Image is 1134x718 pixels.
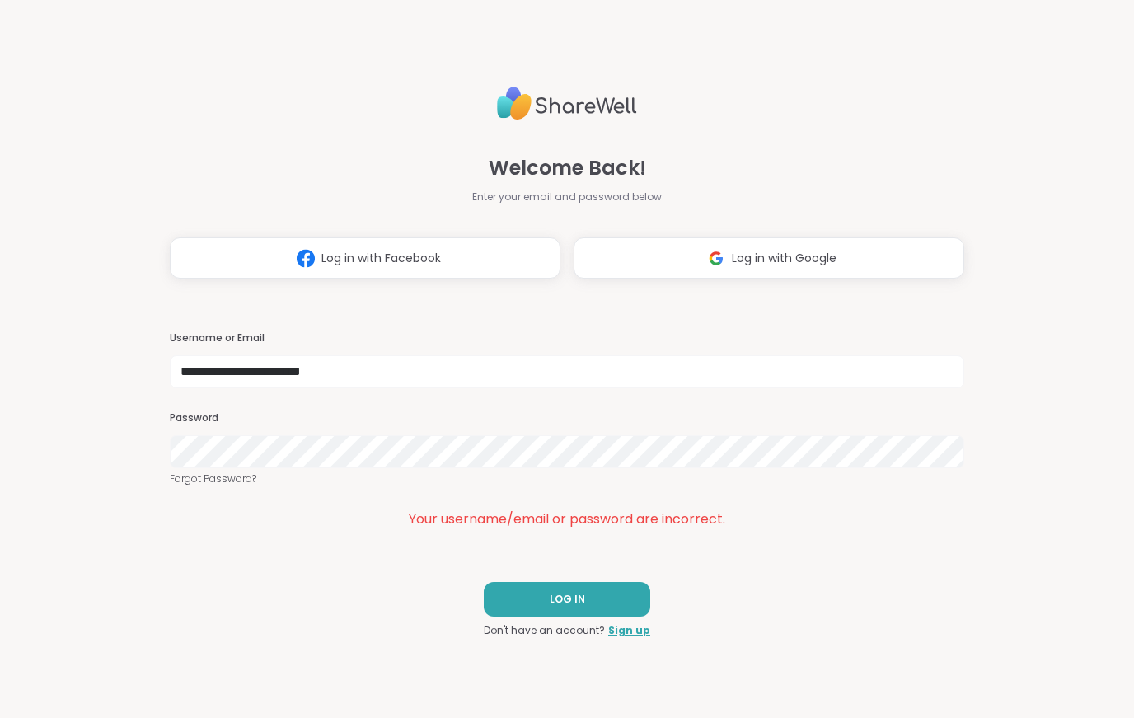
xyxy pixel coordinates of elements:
div: Your username/email or password are incorrect. [170,509,963,529]
span: Log in with Google [732,250,836,267]
span: LOG IN [550,592,585,607]
h3: Username or Email [170,331,963,345]
span: Log in with Facebook [321,250,441,267]
span: Enter your email and password below [472,190,662,204]
span: Welcome Back! [489,153,646,183]
button: Log in with Facebook [170,237,560,279]
button: Log in with Google [574,237,964,279]
img: ShareWell Logo [497,80,637,127]
a: Sign up [608,623,650,638]
button: LOG IN [484,582,650,617]
img: ShareWell Logomark [701,243,732,274]
a: Forgot Password? [170,472,963,486]
h3: Password [170,411,963,425]
img: ShareWell Logomark [290,243,321,274]
span: Don't have an account? [484,623,605,638]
